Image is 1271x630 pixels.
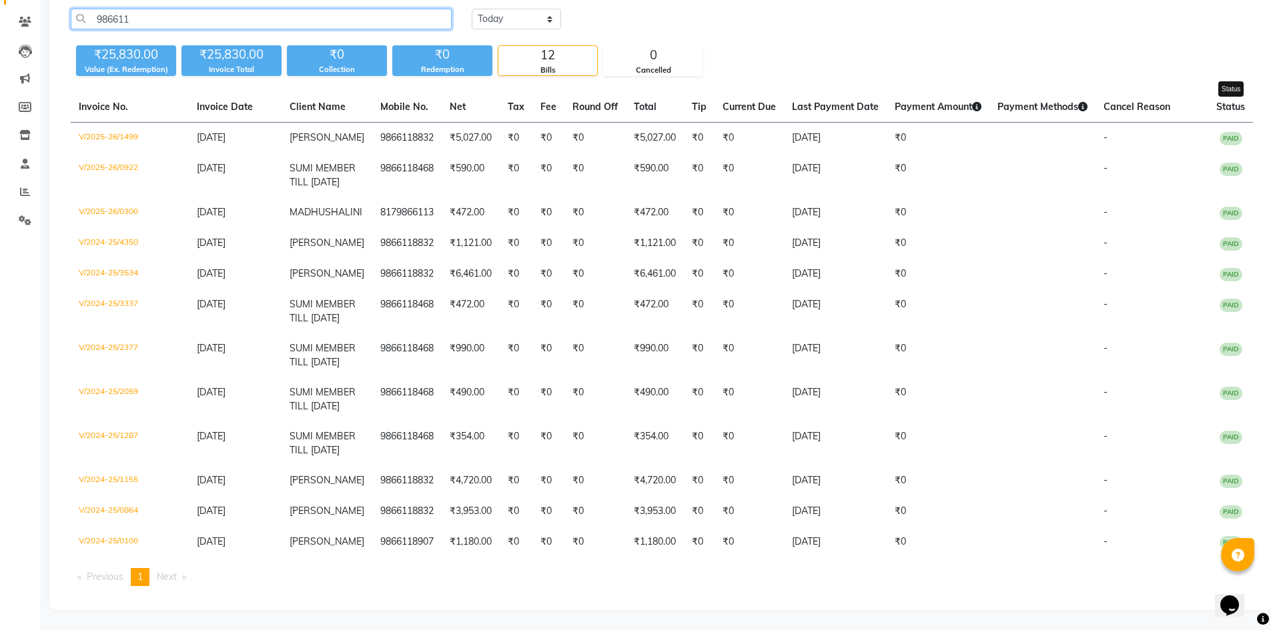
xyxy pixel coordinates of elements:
div: 12 [498,46,597,65]
td: [DATE] [784,377,887,421]
div: ₹0 [392,45,492,64]
span: - [1104,267,1108,279]
div: 0 [604,46,703,65]
span: - [1104,474,1108,486]
span: [DATE] [197,131,226,143]
td: [DATE] [784,259,887,289]
td: ₹0 [500,228,532,259]
td: [DATE] [784,289,887,333]
td: [DATE] [784,228,887,259]
span: PAID [1220,475,1242,488]
div: Redemption [392,64,492,75]
td: ₹0 [887,123,989,154]
td: ₹472.00 [442,289,500,333]
td: ₹0 [887,228,989,259]
td: [DATE] [784,465,887,496]
td: ₹0 [684,197,715,228]
td: ₹0 [564,496,626,527]
span: [DATE] [197,386,226,398]
iframe: chat widget [1215,577,1258,617]
span: PAID [1220,237,1242,251]
span: PAID [1220,387,1242,400]
td: ₹0 [532,333,564,377]
td: ₹0 [887,496,989,527]
td: ₹6,461.00 [442,259,500,289]
span: PAID [1220,536,1242,549]
td: 9866118468 [372,421,442,465]
span: PAID [1220,132,1242,145]
div: Value (Ex. Redemption) [76,64,176,75]
span: SUMI MEMBER TILL [DATE] [290,342,356,368]
td: ₹0 [500,496,532,527]
td: ₹0 [532,289,564,333]
td: ₹0 [715,197,784,228]
span: SUMI MEMBER TILL [DATE] [290,162,356,188]
span: Last Payment Date [792,101,879,113]
td: ₹1,180.00 [626,527,684,557]
span: PAID [1220,431,1242,444]
span: - [1104,430,1108,442]
td: ₹0 [715,377,784,421]
td: ₹990.00 [442,333,500,377]
td: ₹0 [500,421,532,465]
span: PAID [1220,505,1242,519]
span: [DATE] [197,267,226,279]
div: Cancelled [604,65,703,76]
td: ₹3,953.00 [442,496,500,527]
td: V/2024-25/1287 [71,421,189,465]
div: ₹0 [287,45,387,64]
span: [PERSON_NAME] [290,535,364,547]
td: 9866118468 [372,333,442,377]
td: ₹0 [684,496,715,527]
span: Client Name [290,101,346,113]
td: ₹0 [684,333,715,377]
td: [DATE] [784,333,887,377]
td: V/2024-25/2059 [71,377,189,421]
span: Net [450,101,466,113]
nav: Pagination [71,568,1253,586]
span: [PERSON_NAME] [290,505,364,517]
span: Invoice Date [197,101,253,113]
td: ₹0 [564,527,626,557]
td: ₹490.00 [442,377,500,421]
span: [DATE] [197,162,226,174]
td: ₹490.00 [626,377,684,421]
td: ₹0 [532,228,564,259]
td: 9866118832 [372,228,442,259]
div: ₹25,830.00 [76,45,176,64]
td: ₹0 [532,377,564,421]
td: ₹354.00 [442,421,500,465]
td: ₹0 [500,289,532,333]
span: Invoice No. [79,101,128,113]
td: ₹0 [564,123,626,154]
td: V/2024-25/0100 [71,527,189,557]
td: ₹0 [564,289,626,333]
span: Payment Amount [895,101,981,113]
td: ₹0 [684,527,715,557]
td: ₹0 [887,465,989,496]
div: Invoice Total [181,64,282,75]
span: Status [1216,101,1245,113]
td: ₹0 [715,123,784,154]
td: ₹472.00 [626,197,684,228]
td: ₹0 [500,377,532,421]
span: SUMI MEMBER TILL [DATE] [290,430,356,456]
td: ₹0 [564,197,626,228]
td: ₹0 [887,377,989,421]
td: V/2024-25/1155 [71,465,189,496]
td: V/2025-26/1499 [71,123,189,154]
td: ₹1,121.00 [442,228,500,259]
div: Collection [287,64,387,75]
td: ₹0 [564,259,626,289]
td: ₹5,027.00 [442,123,500,154]
td: ₹0 [500,333,532,377]
td: ₹0 [715,153,784,197]
td: [DATE] [784,197,887,228]
span: [DATE] [197,505,226,517]
td: 9866118907 [372,527,442,557]
td: ₹0 [532,123,564,154]
span: PAID [1220,299,1242,312]
span: SUMI MEMBER TILL [DATE] [290,298,356,324]
td: ₹1,180.00 [442,527,500,557]
td: 9866118468 [372,377,442,421]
